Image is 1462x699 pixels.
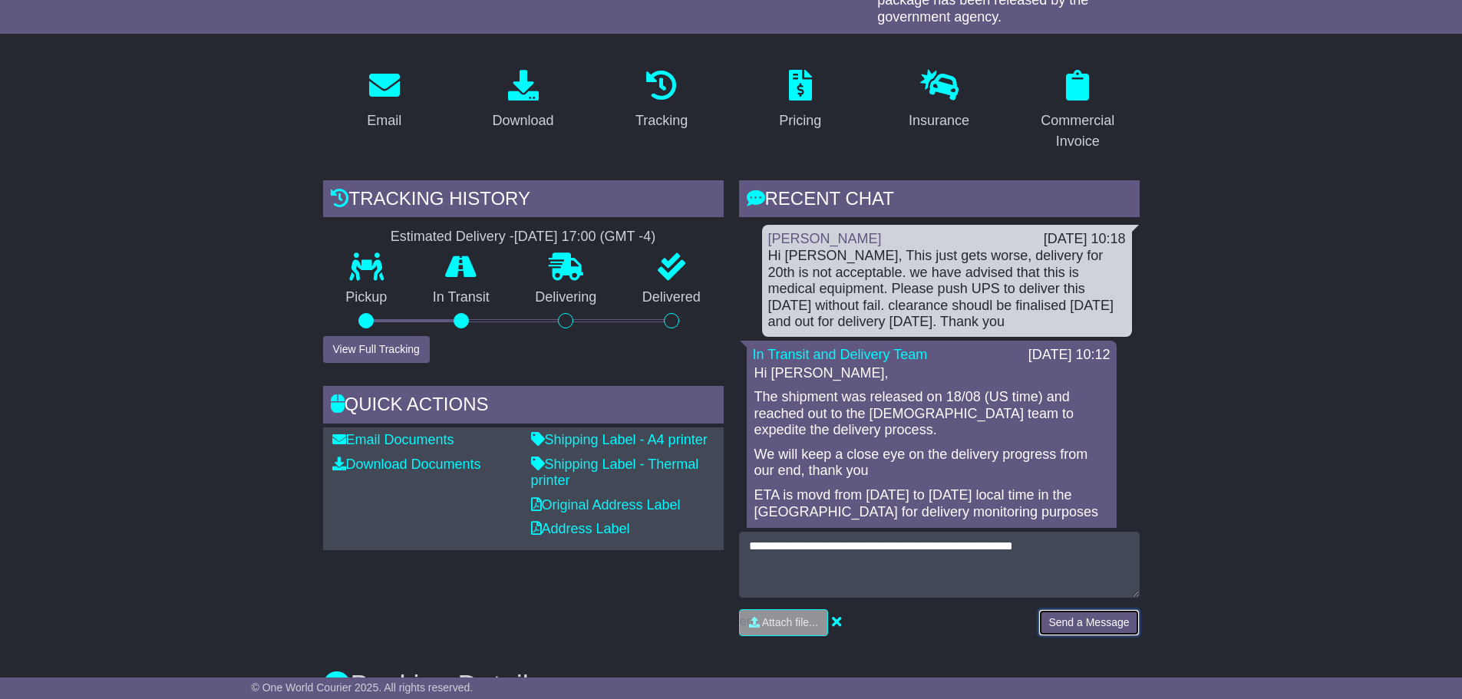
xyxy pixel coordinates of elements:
[252,681,474,694] span: © One World Courier 2025. All rights reserved.
[332,457,481,472] a: Download Documents
[754,389,1109,439] p: The shipment was released on 18/08 (US time) and reached out to the [DEMOGRAPHIC_DATA] team to ex...
[754,487,1109,520] p: ETA is movd from [DATE] to [DATE] local time in the [GEOGRAPHIC_DATA] for delivery monitoring pur...
[323,289,411,306] p: Pickup
[531,497,681,513] a: Original Address Label
[332,432,454,447] a: Email Documents
[492,110,553,131] div: Download
[1044,231,1126,248] div: [DATE] 10:18
[899,64,979,137] a: Insurance
[1038,609,1139,636] button: Send a Message
[1016,64,1140,157] a: Commercial Invoice
[739,180,1140,222] div: RECENT CHAT
[323,386,724,427] div: Quick Actions
[625,64,698,137] a: Tracking
[323,336,430,363] button: View Full Tracking
[367,110,401,131] div: Email
[768,248,1126,331] div: Hi [PERSON_NAME], This just gets worse, delivery for 20th is not acceptable. we have advised that...
[514,229,655,246] div: [DATE] 17:00 (GMT -4)
[531,432,708,447] a: Shipping Label - A4 printer
[754,528,1109,545] p: Regards
[753,347,928,362] a: In Transit and Delivery Team
[779,110,821,131] div: Pricing
[513,289,620,306] p: Delivering
[357,64,411,137] a: Email
[768,231,882,246] a: [PERSON_NAME]
[482,64,563,137] a: Download
[1026,110,1130,152] div: Commercial Invoice
[410,289,513,306] p: In Transit
[754,447,1109,480] p: We will keep a close eye on the delivery progress from our end, thank you
[635,110,688,131] div: Tracking
[323,229,724,246] div: Estimated Delivery -
[769,64,831,137] a: Pricing
[531,521,630,536] a: Address Label
[754,365,1109,382] p: Hi [PERSON_NAME],
[1028,347,1111,364] div: [DATE] 10:12
[531,457,699,489] a: Shipping Label - Thermal printer
[909,110,969,131] div: Insurance
[619,289,724,306] p: Delivered
[323,180,724,222] div: Tracking history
